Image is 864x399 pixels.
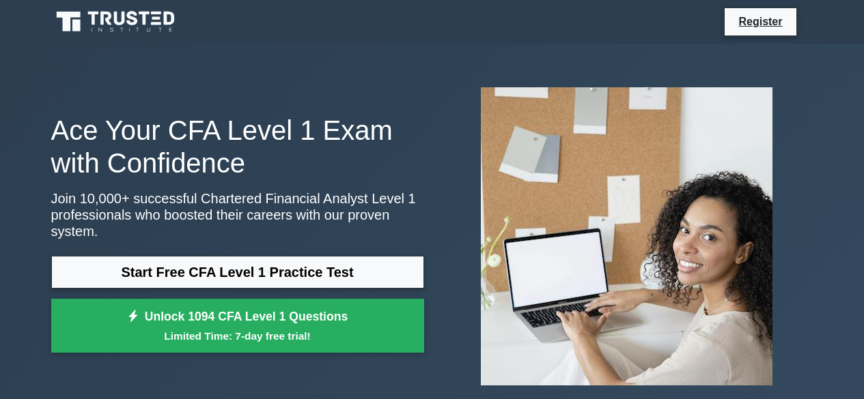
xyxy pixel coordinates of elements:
[51,190,424,239] p: Join 10,000+ successful Chartered Financial Analyst Level 1 professionals who boosted their caree...
[68,328,407,344] small: Limited Time: 7-day free trial!
[730,13,790,30] a: Register
[51,114,424,179] h1: Ace Your CFA Level 1 Exam with Confidence
[51,256,424,289] a: Start Free CFA Level 1 Practice Test
[51,299,424,353] a: Unlock 1094 CFA Level 1 QuestionsLimited Time: 7-day free trial!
